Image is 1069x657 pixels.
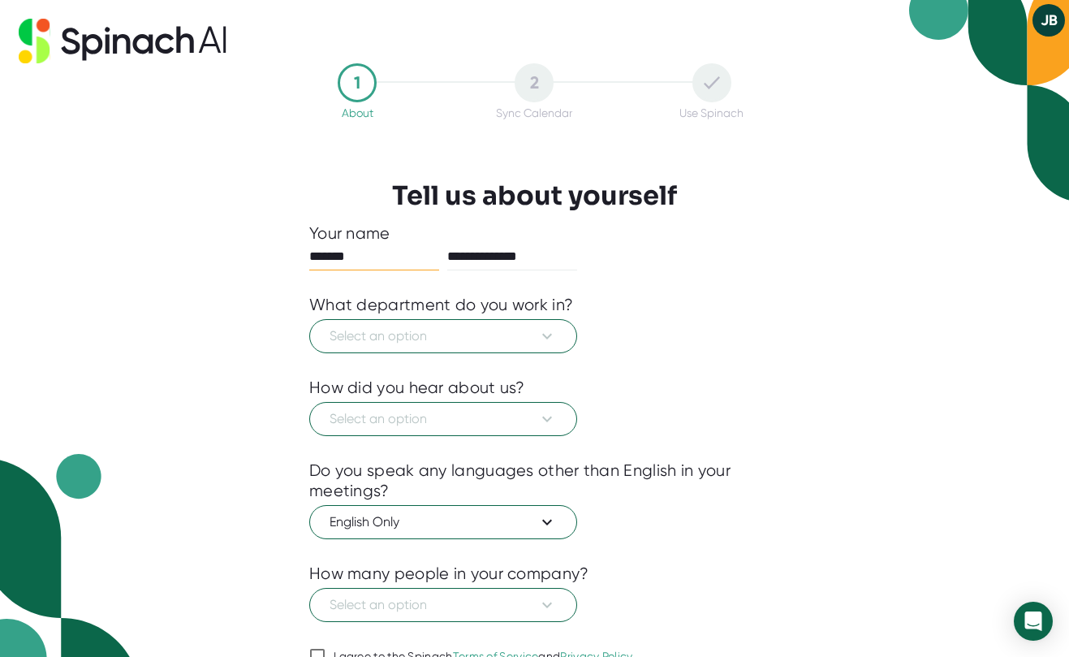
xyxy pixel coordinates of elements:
div: 1 [338,63,377,102]
div: Open Intercom Messenger [1014,602,1053,641]
span: Select an option [330,409,557,429]
button: English Only [309,505,577,539]
div: 2 [515,63,554,102]
h3: Tell us about yourself [392,180,677,211]
div: How many people in your company? [309,564,589,584]
div: About [342,106,373,119]
div: Do you speak any languages other than English in your meetings? [309,460,760,501]
div: Sync Calendar [496,106,572,119]
button: Select an option [309,588,577,622]
div: How did you hear about us? [309,378,525,398]
span: English Only [330,512,557,532]
button: JB [1032,4,1065,37]
div: What department do you work in? [309,295,573,315]
span: Select an option [330,595,557,615]
button: Select an option [309,402,577,436]
div: Use Spinach [679,106,744,119]
span: Select an option [330,326,557,346]
div: Your name [309,223,760,244]
button: Select an option [309,319,577,353]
